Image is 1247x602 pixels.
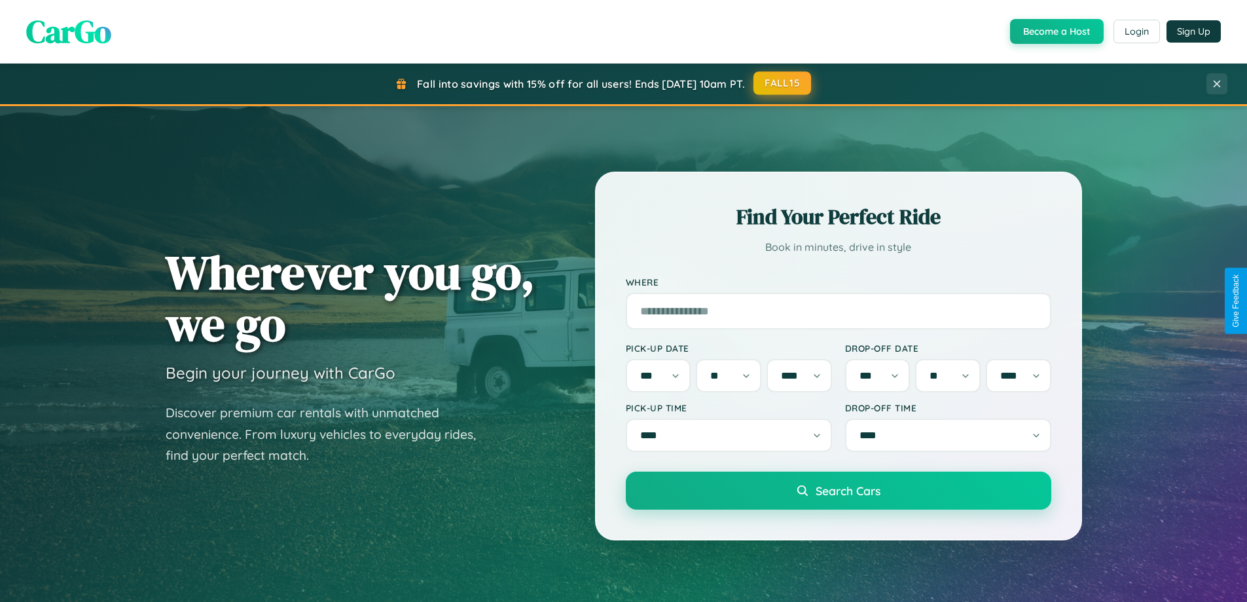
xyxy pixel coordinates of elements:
button: Search Cars [626,472,1051,510]
p: Discover premium car rentals with unmatched convenience. From luxury vehicles to everyday rides, ... [166,402,493,466]
span: Fall into savings with 15% off for all users! Ends [DATE] 10am PT. [417,77,745,90]
div: Give Feedback [1231,274,1240,328]
span: Search Cars [816,483,880,498]
label: Where [626,276,1051,288]
button: Sign Up [1166,20,1221,43]
label: Pick-up Date [626,343,832,354]
p: Book in minutes, drive in style [626,238,1051,257]
span: CarGo [26,10,111,53]
label: Drop-off Date [845,343,1051,354]
label: Pick-up Time [626,402,832,413]
h2: Find Your Perfect Ride [626,202,1051,231]
button: Login [1113,20,1160,43]
h3: Begin your journey with CarGo [166,363,395,383]
label: Drop-off Time [845,402,1051,413]
h1: Wherever you go, we go [166,246,535,350]
button: Become a Host [1010,19,1104,44]
button: FALL15 [753,71,811,95]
